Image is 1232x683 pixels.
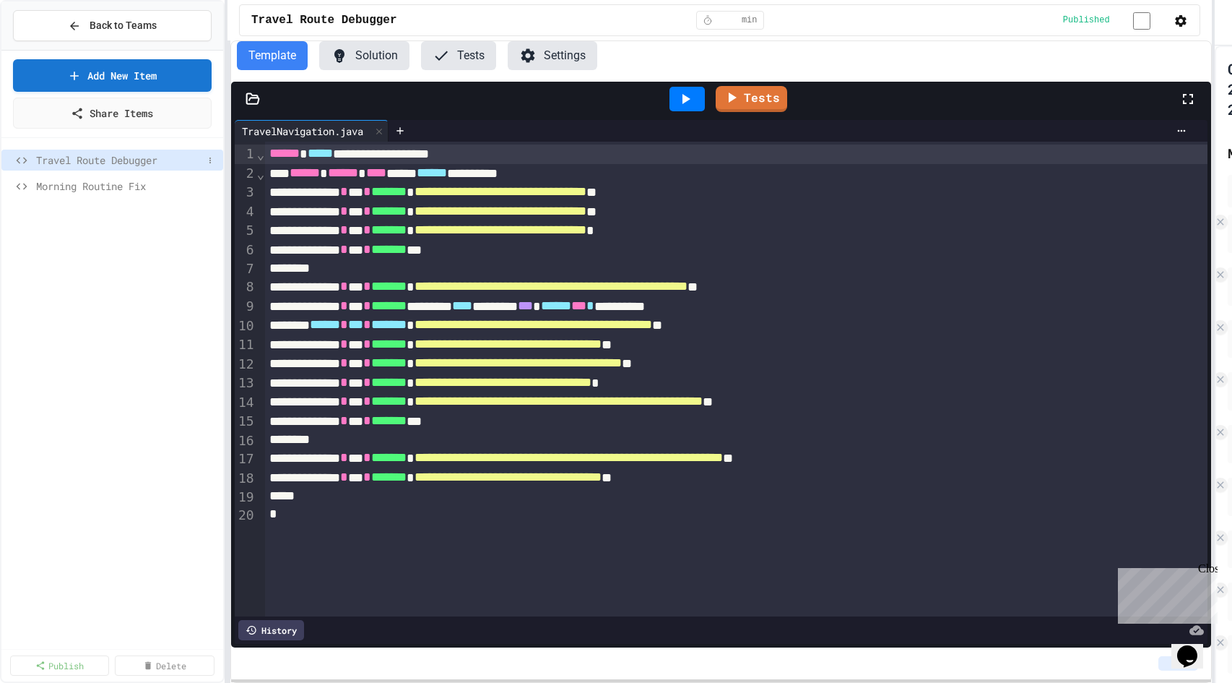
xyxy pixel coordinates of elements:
div: 15 [235,412,256,431]
span: min [742,14,758,26]
div: TravelNavigation.java [235,124,370,139]
input: publish toggle [1116,12,1168,30]
a: Publish [10,656,109,676]
span: Fold line [256,166,266,181]
div: Content is published and visible to students [1063,11,1168,29]
div: Chat with us now!Close [6,6,100,92]
div: 18 [235,469,256,489]
a: Delete [115,656,214,676]
a: Tests [716,86,787,112]
span: Travel Route Debugger [251,12,397,29]
a: Share Items [13,98,212,129]
button: Settings [508,41,597,70]
div: 9 [235,297,256,317]
div: 5 [235,221,256,241]
a: Add New Item [13,59,212,92]
div: 8 [235,278,256,297]
div: 17 [235,450,256,469]
div: TravelNavigation.java [235,120,389,142]
div: History [238,620,304,640]
div: 14 [235,393,256,413]
div: 10 [235,317,256,336]
span: Morning Routine Fix [36,179,217,194]
button: Template [237,41,308,70]
iframe: chat widget [1112,562,1218,624]
span: Back to Teams [90,18,157,33]
div: 12 [235,355,256,374]
div: 20 [235,506,256,524]
div: 3 [235,183,256,202]
div: 16 [235,431,256,450]
span: Travel Route Debugger [36,153,203,168]
iframe: chat widget [1171,625,1218,669]
div: 4 [235,202,256,222]
button: Solution [319,41,409,70]
button: More options [203,153,217,168]
div: 13 [235,374,256,393]
span: Fold line [256,147,266,162]
div: 6 [235,241,256,260]
span: Published [1063,14,1110,26]
div: 11 [235,335,256,355]
div: 19 [235,488,256,506]
div: 1 [235,145,256,164]
div: 7 [235,259,256,278]
button: Tests [421,41,496,70]
button: Back to Teams [13,10,212,41]
div: 2 [235,164,256,184]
